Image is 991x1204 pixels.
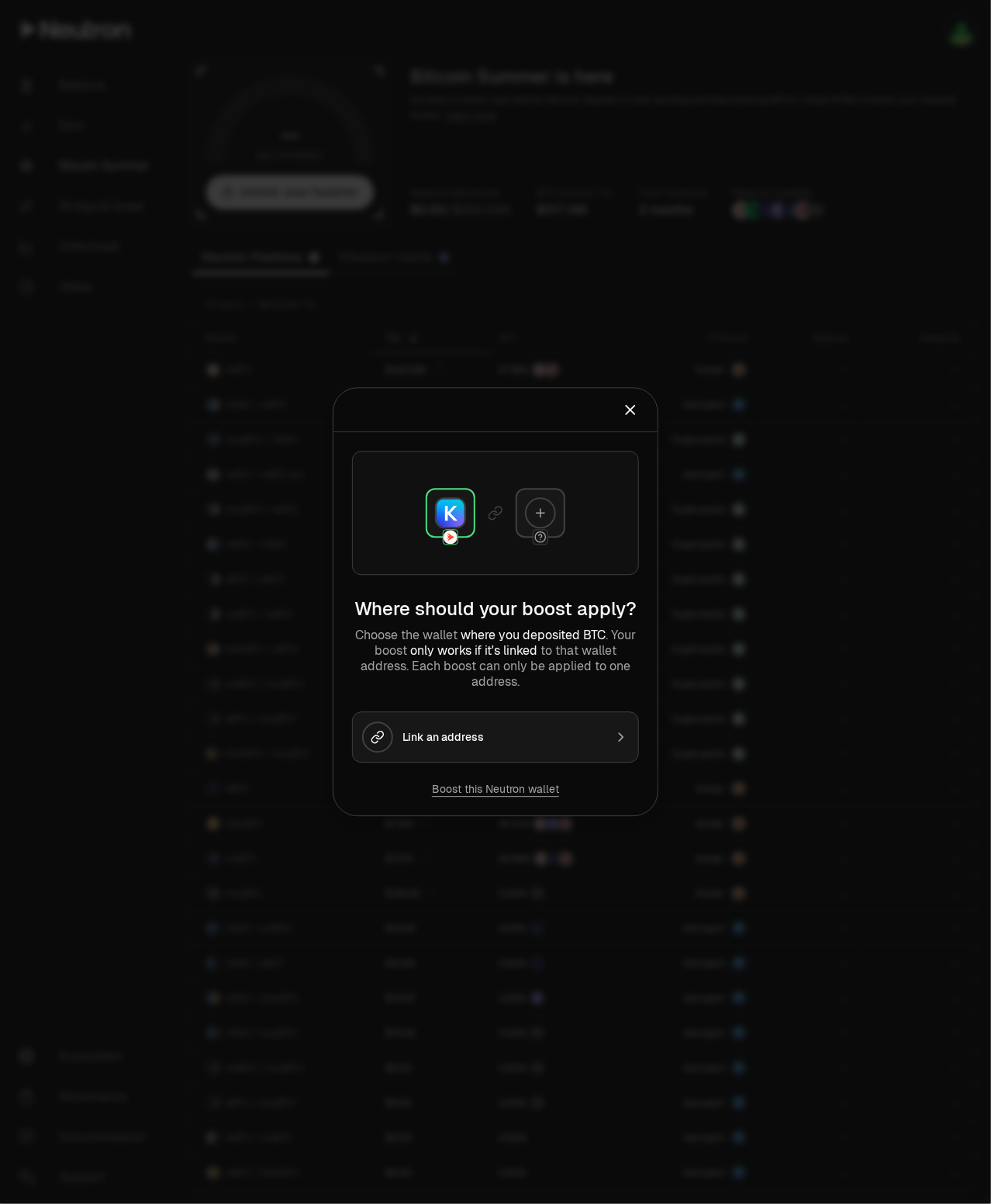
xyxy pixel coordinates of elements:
h2: Where should your boost apply? [352,597,639,622]
button: Boost this Neutron wallet [432,782,559,797]
img: Keplr [437,500,464,528]
span: only works if it's linked [410,643,537,659]
button: Link an address [352,712,639,763]
p: Choose the wallet . Your boost to that wallet address. Each boost can only be applied to one addr... [352,628,639,690]
span: where you deposited BTC [461,628,606,644]
button: Close [622,400,639,421]
div: Link an address [402,730,604,746]
img: Neutron Logo [444,531,458,545]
